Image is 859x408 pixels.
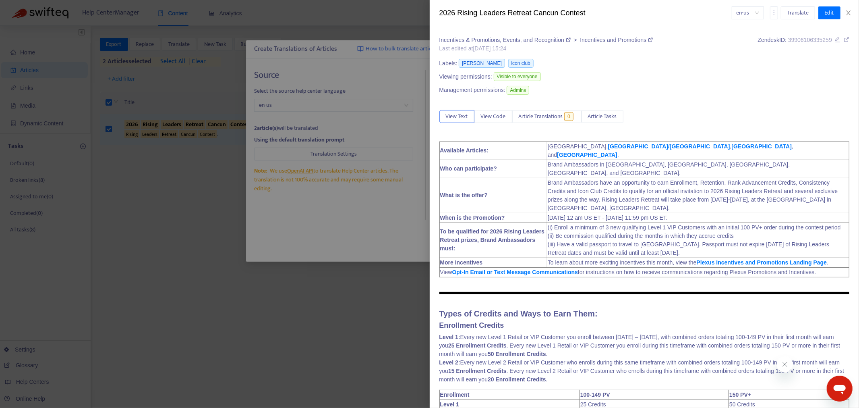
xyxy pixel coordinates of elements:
strong: Enrollment [440,391,470,398]
span: close [845,10,852,16]
p: Every new Level 1 Retail or VIP Customer you enroll between [DATE] – [DATE], with combined orders... [439,333,850,384]
button: Article Translations0 [512,110,582,123]
span: Article Translations [519,112,563,121]
strong: Enrollment Credits [439,321,504,329]
div: > [439,36,653,44]
strong: Available Articles: [440,147,488,154]
strong: 25 Enrollment Credits [448,342,507,349]
a: [GEOGRAPHIC_DATA]/[GEOGRAPHIC_DATA] [608,143,730,150]
strong: Who can participate? [440,165,497,172]
a: [GEOGRAPHIC_DATA] [557,152,617,158]
a: Opt-In Email or Text Message Communications [452,269,578,275]
iframe: Button to launch messaging window [827,376,853,402]
strong: 100-149 PV [580,391,610,398]
button: Close [843,9,854,17]
td: View for instructions on how to receive communications regarding Plexus Promotions and Incentives. [439,267,849,277]
strong: Types of Credits and Ways to Earn Them: [439,309,598,318]
button: Translate [781,6,815,19]
strong: When is the Promotion? [440,214,505,221]
button: more [770,6,778,19]
div: Zendesk ID: [758,36,849,53]
span: en-us [737,7,759,19]
strong: To be qualified for 2026 Rising Leaders Retreat prizes, Brand Ambassadors must: [440,228,545,252]
a: Incentives and Promotions [580,37,653,43]
span: Labels: [439,59,457,68]
iframe: Close message [777,356,793,373]
button: Edit [818,6,840,19]
strong: Level 1: [439,334,460,340]
div: 2026 Rising Leaders Retreat Cancun Contest [439,8,732,19]
span: 0 [564,112,573,121]
strong: Level 1 [440,401,459,408]
span: Article Tasks [588,112,617,121]
td: Brand Ambassadors in [GEOGRAPHIC_DATA], [GEOGRAPHIC_DATA], [GEOGRAPHIC_DATA], [GEOGRAPHIC_DATA], ... [547,160,849,178]
span: 39906106335259 [788,37,832,43]
strong: 50 Enrollment Credits [488,351,546,357]
button: View Code [474,110,512,123]
td: [GEOGRAPHIC_DATA], , , and . [547,142,849,160]
span: View Code [481,112,506,121]
span: [PERSON_NAME] [459,59,505,68]
span: icon club [508,59,534,68]
a: Plexus Incentives and Promotions Landing Page [697,259,827,266]
strong: Level 2: [439,359,460,366]
span: Management permissions: [439,86,505,94]
span: Hi. Need any help? [5,6,58,12]
strong: More Incentives [440,259,483,266]
span: Edit [825,8,834,17]
strong: What is the offer? [440,192,488,198]
button: Article Tasks [582,110,623,123]
a: [GEOGRAPHIC_DATA] [732,143,792,150]
span: Viewing permissions: [439,73,492,81]
span: View Text [446,112,468,121]
td: [DATE] 12 am US ET - [DATE] 11:59 pm US ET. [547,213,849,223]
strong: 150 PV+ [729,391,751,398]
button: View Text [439,110,474,123]
strong: 20 Enrollment Credits [488,376,546,383]
td: Brand Ambassadors have an opportunity to earn Enrollment, Retention, Rank Advancement Credits, Co... [547,178,849,213]
span: Visible to everyone [494,72,541,81]
span: more [771,10,777,15]
td: (i) Enroll a minimum of 3 new qualifying Level 1 VIP Customers with an initial 100 PV+ order duri... [547,223,849,258]
strong: 15 Enrollment Credits [448,368,507,374]
span: Translate [787,8,809,17]
span: Admins [507,86,529,95]
a: Incentives & Promotions, Events, and Recognition [439,37,572,43]
div: Last edited at [DATE] 15:24 [439,44,653,53]
td: To learn about more exciting incentives this month, view the . [547,258,849,267]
